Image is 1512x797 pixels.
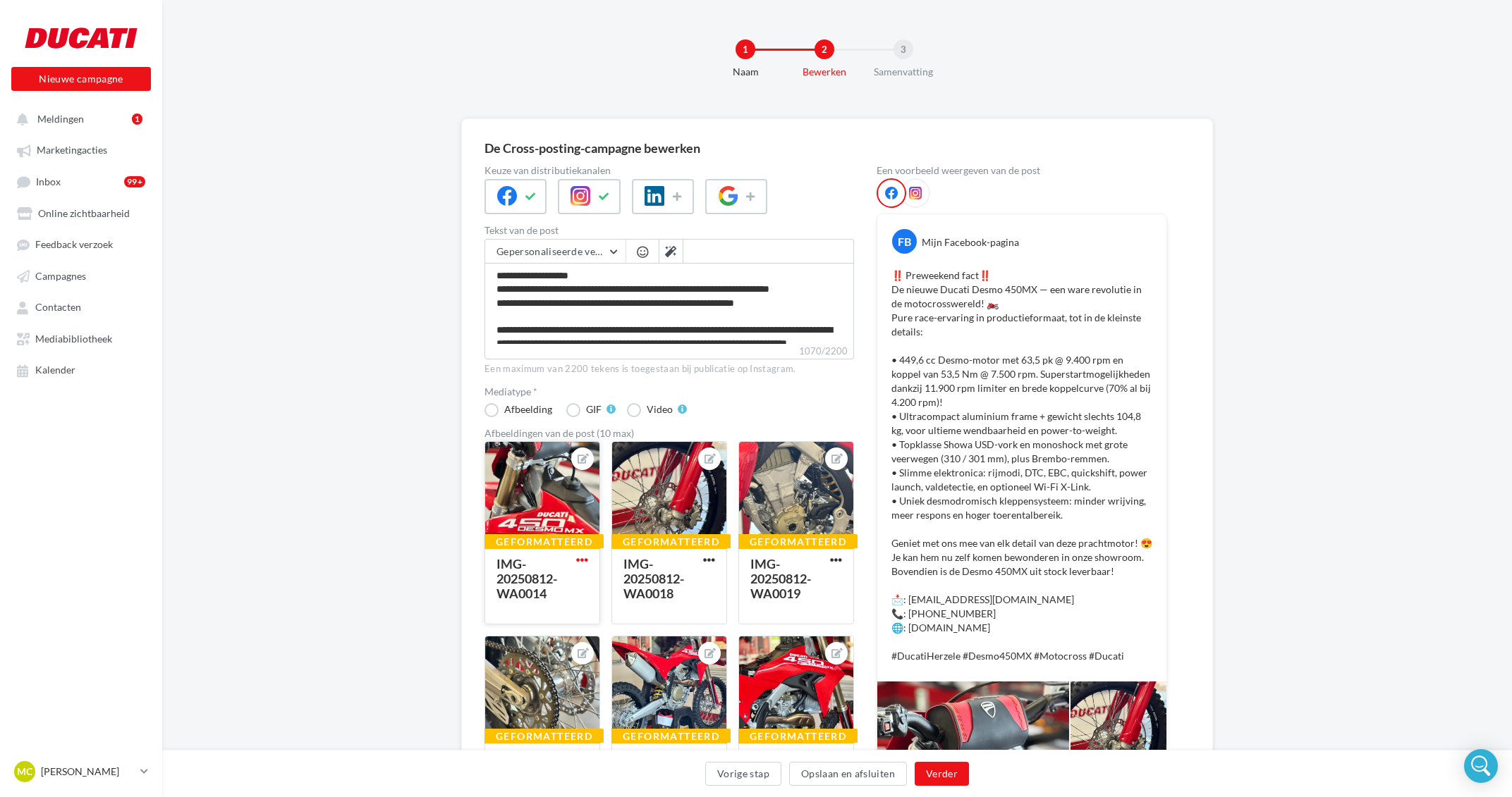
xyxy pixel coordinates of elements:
[815,39,834,59] div: 2
[915,762,969,786] button: Verder
[8,168,154,194] a: Inbox99+
[858,65,949,79] div: Samenvatting
[496,245,615,257] span: Gepersonaliseerde velden
[484,225,854,235] label: Tekst van de post
[738,729,858,744] div: Geformatteerd
[736,39,755,59] div: 1
[586,404,602,414] div: GIF
[484,363,854,376] div: Een maximum van 2200 tekens is toegestaan bij publicatie op Instagram.
[891,268,1152,663] p: ‼️ Preweekend fact‼️ De nieuwe Ducati Desmo 450MX — een ware revolutie in de motocrosswereld! 🏍️ ...
[11,758,151,785] a: MC [PERSON_NAME]
[8,326,154,351] a: Mediabibliotheek
[700,65,791,79] div: Naam
[35,364,75,376] span: Kalender
[41,765,135,779] p: [PERSON_NAME]
[8,231,154,257] a: Feedback verzoek
[738,534,858,550] div: Geformatteerd
[611,534,731,550] div: Geformatteerd
[124,176,145,187] div: 99+
[17,765,32,779] span: MC
[11,67,151,91] button: Nieuwe campagne
[496,556,557,601] div: IMG-20250812-WA0014
[8,357,154,382] a: Kalender
[132,113,142,125] div: 1
[36,175,61,187] span: Inbox
[892,229,917,254] div: FB
[779,65,870,79] div: Bewerken
[35,333,112,345] span: Mediabibliotheek
[1464,749,1498,783] div: Open Intercom Messenger
[37,113,84,125] span: Meldingen
[647,404,673,414] div: Video
[8,263,154,288] a: Campagnes
[504,404,552,414] div: Afbeelding
[894,39,913,59] div: 3
[484,344,854,359] label: 1070/2200
[37,144,107,156] span: Marketingacties
[8,106,148,131] button: Meldingen 1
[484,387,854,397] label: Mediatype *
[877,166,1167,175] div: Een voorbeeld weergeven van de post
[484,166,854,175] label: Keuze van distributiekanalen
[35,239,113,251] span: Feedback verzoek
[922,235,1019,249] div: Mijn Facebook-pagina
[623,556,684,601] div: IMG-20250812-WA0018
[750,556,811,601] div: IMG-20250812-WA0019
[484,534,604,550] div: Geformatteerd
[484,729,604,744] div: Geformatteerd
[38,207,130,219] span: Online zichtbaarheid
[789,762,907,786] button: Opslaan en afsluiten
[35,302,81,314] span: Contacten
[8,294,154,319] a: Contacten
[484,428,854,438] div: Afbeeldingen van de post (10 max)
[8,200,154,225] a: Online zichtbaarheid
[35,270,86,282] span: Campagnes
[484,142,700,154] div: De Cross-posting-campagne bewerken
[705,762,781,786] button: Vorige stap
[485,240,626,264] button: Gepersonaliseerde velden
[611,729,731,744] div: Geformatteerd
[8,137,154,162] a: Marketingacties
